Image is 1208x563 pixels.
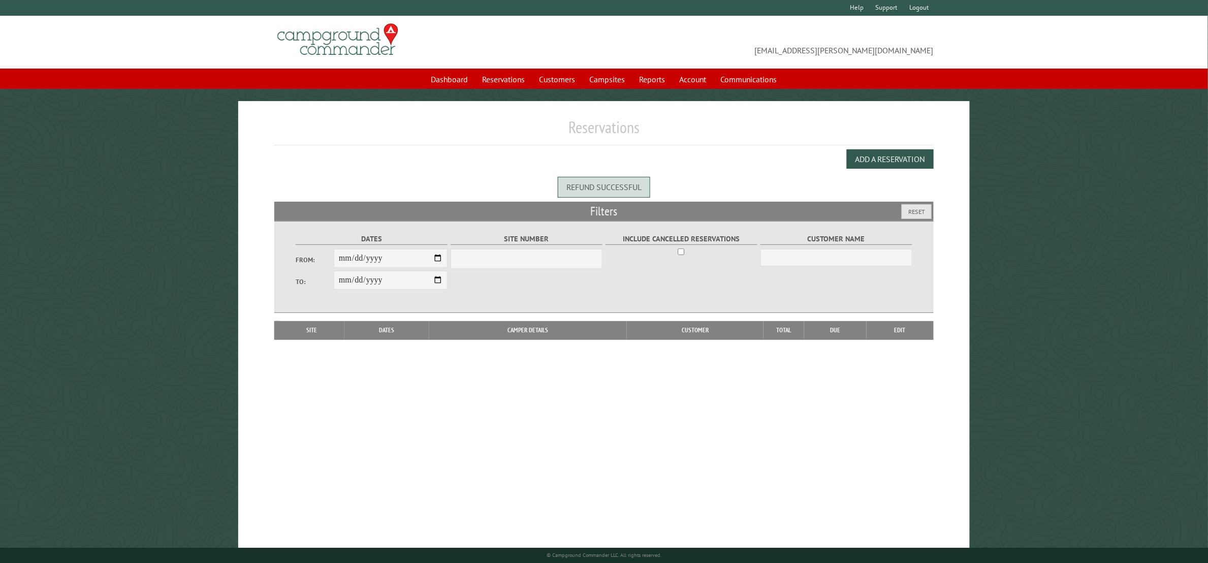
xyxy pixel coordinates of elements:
th: Total [764,321,804,339]
th: Customer [627,321,764,339]
label: From: [296,255,334,265]
th: Dates [344,321,429,339]
h1: Reservations [274,117,933,145]
button: Add a Reservation [847,149,934,169]
span: [EMAIL_ADDRESS][PERSON_NAME][DOMAIN_NAME] [604,28,934,56]
button: Reset [902,204,932,219]
label: Customer Name [760,233,912,245]
img: Campground Commander [274,20,401,59]
label: Site Number [451,233,602,245]
a: Account [674,70,713,89]
label: Dates [296,233,448,245]
a: Campsites [584,70,631,89]
a: Customers [533,70,582,89]
a: Communications [715,70,783,89]
th: Camper Details [429,321,627,339]
th: Due [804,321,867,339]
th: Edit [867,321,934,339]
small: © Campground Commander LLC. All rights reserved. [547,552,661,558]
h2: Filters [274,202,933,221]
a: Reports [633,70,672,89]
a: Reservations [476,70,531,89]
a: Dashboard [425,70,474,89]
label: Include Cancelled Reservations [606,233,757,245]
div: Refund successful [558,177,650,197]
label: To: [296,277,334,287]
th: Site [279,321,344,339]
